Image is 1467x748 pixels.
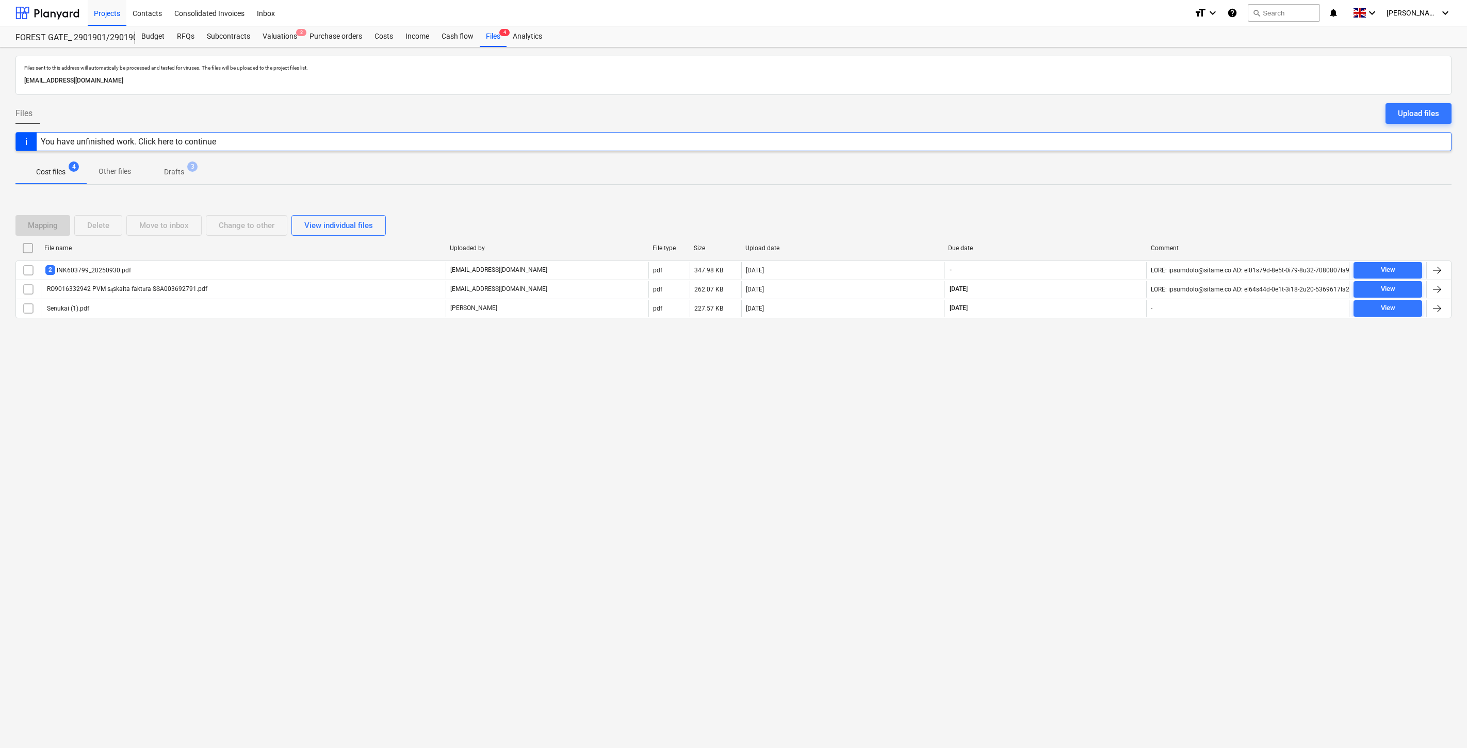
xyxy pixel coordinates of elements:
[135,26,171,47] a: Budget
[653,245,686,252] div: File type
[746,267,764,274] div: [DATE]
[256,26,303,47] div: Valuations
[164,167,184,177] p: Drafts
[45,265,131,275] div: INK603799_20250930.pdf
[201,26,256,47] a: Subcontracts
[1439,7,1452,19] i: keyboard_arrow_down
[304,219,373,232] div: View individual files
[291,215,386,236] button: View individual files
[1354,300,1422,317] button: View
[499,29,510,36] span: 4
[45,305,89,312] div: Senukai (1).pdf
[949,285,969,294] span: [DATE]
[368,26,399,47] a: Costs
[1252,9,1261,17] span: search
[45,285,207,293] div: RO9016332942 PVM sąskaita faktūra SSA003692791.pdf
[450,266,547,274] p: [EMAIL_ADDRESS][DOMAIN_NAME]
[24,75,1443,86] p: [EMAIL_ADDRESS][DOMAIN_NAME]
[36,167,66,177] p: Cost files
[507,26,548,47] a: Analytics
[1207,7,1219,19] i: keyboard_arrow_down
[653,286,662,293] div: pdf
[1328,7,1339,19] i: notifications
[1387,9,1438,17] span: [PERSON_NAME]
[1415,698,1467,748] iframe: Chat Widget
[694,286,723,293] div: 262.07 KB
[171,26,201,47] a: RFQs
[1151,305,1152,312] div: -
[24,64,1443,71] p: Files sent to this address will automatically be processed and tested for viruses. The files will...
[296,29,306,36] span: 2
[949,266,953,274] span: -
[694,245,737,252] div: Size
[480,26,507,47] a: Files4
[187,161,198,172] span: 3
[1398,107,1439,120] div: Upload files
[450,245,644,252] div: Uploaded by
[41,137,216,147] div: You have unfinished work. Click here to continue
[1248,4,1320,22] button: Search
[15,32,123,43] div: FOREST GATE_ 2901901/2901902/2901903
[44,245,442,252] div: File name
[1354,262,1422,279] button: View
[45,265,55,275] span: 2
[1366,7,1378,19] i: keyboard_arrow_down
[1385,103,1452,124] button: Upload files
[303,26,368,47] a: Purchase orders
[256,26,303,47] a: Valuations2
[1194,7,1207,19] i: format_size
[450,285,547,294] p: [EMAIL_ADDRESS][DOMAIN_NAME]
[69,161,79,172] span: 4
[746,286,764,293] div: [DATE]
[399,26,435,47] a: Income
[745,245,940,252] div: Upload date
[949,304,969,313] span: [DATE]
[480,26,507,47] div: Files
[653,267,662,274] div: pdf
[435,26,480,47] a: Cash flow
[694,267,723,274] div: 347.98 KB
[948,245,1143,252] div: Due date
[694,305,723,312] div: 227.57 KB
[1227,7,1237,19] i: Knowledge base
[15,107,32,120] span: Files
[1151,245,1345,252] div: Comment
[99,166,131,177] p: Other files
[1381,283,1395,295] div: View
[1354,281,1422,298] button: View
[450,304,497,313] p: [PERSON_NAME]
[1381,302,1395,314] div: View
[746,305,764,312] div: [DATE]
[653,305,662,312] div: pdf
[1381,264,1395,276] div: View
